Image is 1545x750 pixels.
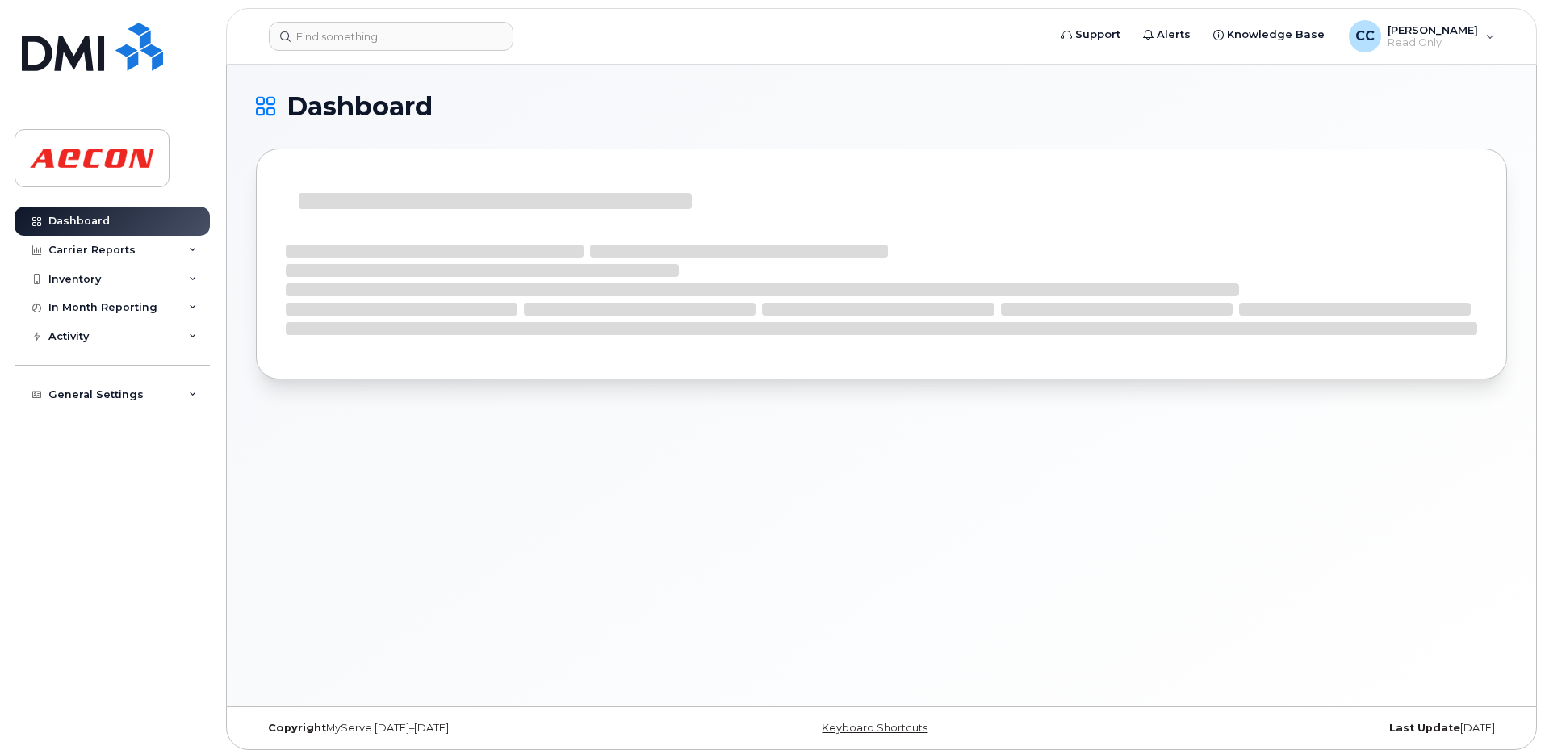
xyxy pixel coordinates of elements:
strong: Last Update [1389,722,1460,734]
div: MyServe [DATE]–[DATE] [256,722,673,735]
strong: Copyright [268,722,326,734]
span: Dashboard [287,94,433,119]
a: Keyboard Shortcuts [822,722,927,734]
div: [DATE] [1090,722,1507,735]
